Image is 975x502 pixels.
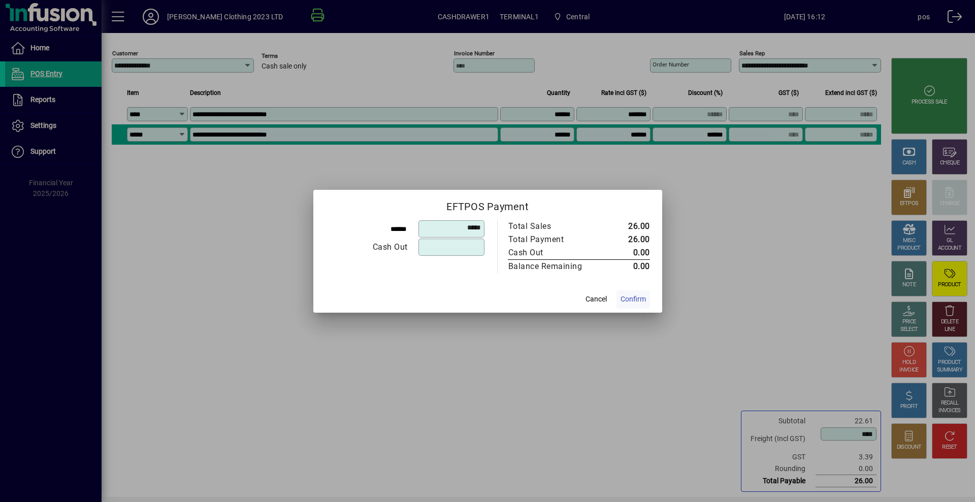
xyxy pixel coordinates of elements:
td: 0.00 [604,246,650,260]
h2: EFTPOS Payment [313,190,662,219]
div: Cash Out [326,241,408,253]
div: Cash Out [508,247,594,259]
td: Total Sales [508,220,604,233]
td: 0.00 [604,259,650,273]
button: Confirm [616,290,650,309]
div: Balance Remaining [508,260,594,273]
span: Cancel [586,294,607,305]
span: Confirm [621,294,646,305]
td: 26.00 [604,220,650,233]
td: Total Payment [508,233,604,246]
button: Cancel [580,290,612,309]
td: 26.00 [604,233,650,246]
